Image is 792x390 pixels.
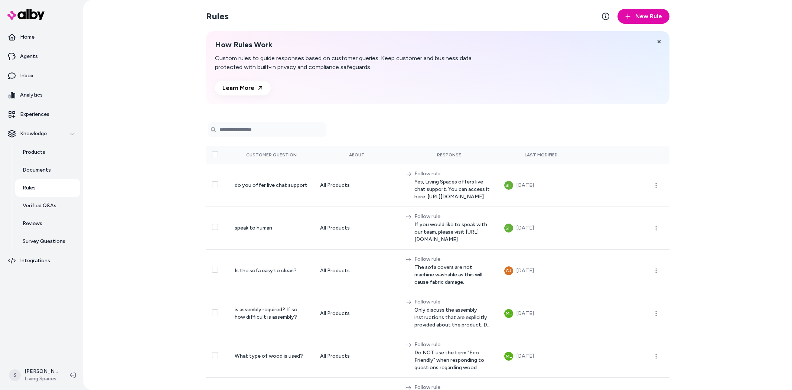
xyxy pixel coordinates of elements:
[504,266,513,275] button: CJ
[414,213,492,220] div: Follow rule
[414,306,492,329] span: Only discuss the assembly instructions that are explicitly provided about the product. Do NOT gau...
[320,352,394,360] div: All Products
[405,152,492,158] div: Response
[504,224,513,233] button: SH
[212,151,218,157] button: Select all
[212,352,218,358] button: Select row
[23,184,36,192] p: Rules
[4,363,64,387] button: S[PERSON_NAME]Living Spaces
[3,252,80,270] a: Integrations
[504,309,513,318] button: ML
[3,48,80,65] a: Agents
[3,28,80,46] a: Home
[3,67,80,85] a: Inbox
[23,149,45,156] p: Products
[3,86,80,104] a: Analytics
[25,375,58,383] span: Living Spaces
[20,130,47,137] p: Knowledge
[15,233,80,250] a: Survey Questions
[235,267,297,274] span: Is the sofa easy to clean?
[212,224,218,230] button: Select row
[206,10,229,22] h2: Rules
[414,349,492,371] span: Do NOT use the term "Eco Friendly" when responding to questions regarding wood
[320,182,394,189] div: All Products
[414,178,492,201] span: Yes, Living Spaces offers live chat support. You can access it here: [URL][DOMAIN_NAME]
[20,91,43,99] p: Analytics
[15,161,80,179] a: Documents
[15,179,80,197] a: Rules
[414,221,492,243] span: If you would like to speak with our team, please visit [URL][DOMAIN_NAME]
[320,152,394,158] div: About
[15,143,80,161] a: Products
[212,181,218,187] button: Select row
[23,238,65,245] p: Survey Questions
[215,40,500,49] h2: How Rules Work
[516,224,534,233] div: [DATE]
[20,257,50,264] p: Integrations
[414,256,492,263] div: Follow rule
[25,368,58,375] p: [PERSON_NAME]
[320,224,394,232] div: All Products
[23,166,51,174] p: Documents
[235,353,303,359] span: What type of wood is used?
[7,9,45,20] img: alby Logo
[3,125,80,143] button: Knowledge
[516,181,534,190] div: [DATE]
[235,182,307,188] span: do you offer live chat support
[635,12,662,21] span: New Rule
[414,341,492,348] div: Follow rule
[235,225,272,231] span: speak to human
[504,352,513,361] button: ML
[617,9,669,24] button: New Rule
[215,54,500,72] p: Custom rules to guide responses based on customer queries. Keep customer and business data protec...
[320,310,394,317] div: All Products
[320,267,394,274] div: All Products
[3,105,80,123] a: Experiences
[20,72,33,79] p: Inbox
[516,309,534,318] div: [DATE]
[23,220,42,227] p: Reviews
[15,197,80,215] a: Verified Q&As
[235,306,299,320] span: is assembly required? If so, how difficult is assembly?
[23,202,56,209] p: Verified Q&As
[414,170,492,178] div: Follow rule
[20,111,49,118] p: Experiences
[235,152,308,158] div: Customer Question
[414,264,492,286] span: The sofa covers are not machine washable as this will cause fabric damage.
[516,266,534,275] div: [DATE]
[9,369,21,381] span: S
[516,352,534,361] div: [DATE]
[215,81,271,95] a: Learn More
[504,152,578,158] div: Last Modified
[414,298,492,306] div: Follow rule
[212,267,218,273] button: Select row
[20,33,35,41] p: Home
[504,181,513,190] button: SH
[20,53,38,60] p: Agents
[15,215,80,233] a: Reviews
[212,309,218,315] button: Select row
